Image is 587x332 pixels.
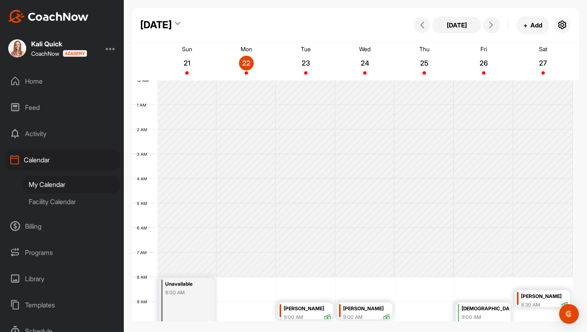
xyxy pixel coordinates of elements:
p: 24 [357,59,372,67]
button: +Add [516,16,549,34]
a: September 25, 2025 [395,43,454,80]
a: September 23, 2025 [276,43,335,80]
div: 9:00 AM [462,314,509,321]
img: CoachNow acadmey [63,50,87,57]
div: Activity [5,123,120,144]
div: 9:00 AM [284,314,303,321]
div: Open Intercom Messenger [559,304,579,324]
p: Wed [359,45,371,52]
div: 12 AM [132,78,157,83]
p: 21 [180,59,194,67]
a: September 21, 2025 [157,43,217,80]
p: 22 [239,59,254,67]
div: Kali Quick [31,41,87,47]
img: CoachNow [8,10,89,23]
button: [DATE] [432,17,481,33]
div: CoachNow [31,50,87,57]
div: 3 AM [132,152,155,157]
div: 4 AM [132,176,155,181]
p: 27 [536,59,551,67]
div: Programs [5,242,120,263]
p: Mon [241,45,252,52]
p: Fri [480,45,487,52]
img: square_f83323a0b94dc7e0854e7c3b53950f19.jpg [8,39,26,57]
div: 5 AM [132,201,155,206]
div: [PERSON_NAME] [343,304,390,314]
a: September 22, 2025 [217,43,276,80]
div: 1 AM [132,102,155,107]
div: Templates [5,295,120,315]
p: Thu [419,45,430,52]
div: Feed [5,97,120,118]
p: Sat [539,45,547,52]
div: Billing [5,216,120,236]
div: 7 AM [132,250,155,255]
div: [PERSON_NAME] [284,304,331,314]
div: 8:00 AM [165,289,206,296]
p: 25 [417,59,432,67]
div: [PERSON_NAME] [521,292,569,301]
div: Facility Calendar [23,193,120,210]
a: September 26, 2025 [454,43,514,80]
div: 9:00 AM [343,314,363,321]
div: 9 AM [132,299,155,304]
a: September 27, 2025 [513,43,573,80]
p: Sun [182,45,192,52]
div: 8 AM [132,275,155,280]
span: + [523,21,528,30]
p: 26 [476,59,491,67]
p: Tue [301,45,311,52]
div: [DEMOGRAPHIC_DATA] LINKS [462,304,509,314]
div: Home [5,71,120,91]
a: September 24, 2025 [335,43,395,80]
div: Unavailable [165,280,206,289]
div: My Calendar [23,176,120,193]
div: 6 AM [132,225,155,230]
div: 8:30 AM [521,301,540,309]
div: 2 AM [132,127,155,132]
div: [DATE] [140,18,172,32]
p: 23 [298,59,313,67]
div: Calendar [5,150,120,170]
div: Library [5,268,120,289]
